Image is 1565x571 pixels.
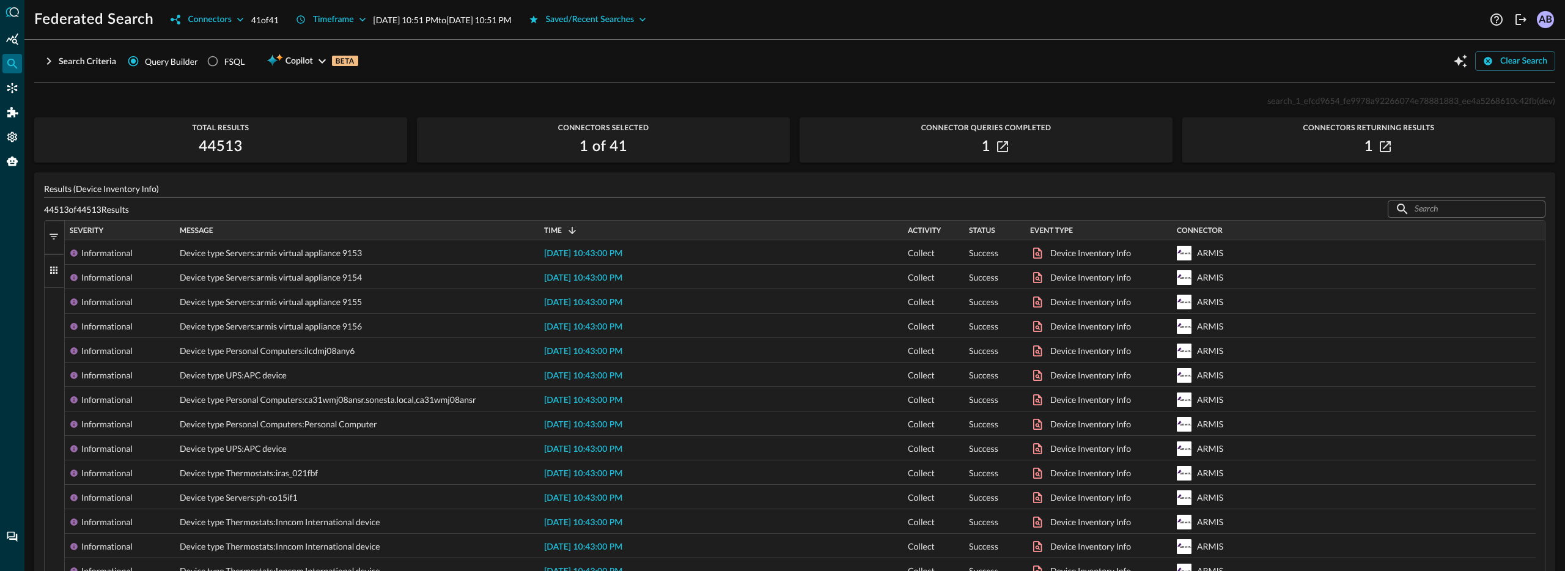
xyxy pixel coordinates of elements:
[417,123,790,132] span: Connectors Selected
[1177,246,1191,260] svg: Armis Centrix
[1537,11,1554,28] div: AB
[2,54,22,73] div: Federated Search
[544,518,622,527] span: [DATE] 10:43:00 PM
[34,10,153,29] h1: Federated Search
[180,241,362,265] span: Device type Servers:armis virtual appliance 9153
[1050,485,1131,510] div: Device Inventory Info
[285,54,313,69] span: Copilot
[180,437,287,461] span: Device type UPS:APC device
[969,412,998,437] span: Success
[1177,319,1191,334] svg: Armis Centrix
[969,241,998,265] span: Success
[1050,412,1131,437] div: Device Inventory Info
[908,265,935,290] span: Collect
[908,363,935,388] span: Collect
[145,55,198,68] span: Query Builder
[1050,314,1131,339] div: Device Inventory Info
[1267,95,1537,106] span: search_1_efcd9654_fe9978a92266074e78881883_ee4a5268610c42fb
[1364,137,1373,157] h2: 1
[908,485,935,510] span: Collect
[2,78,22,98] div: Connectors
[81,290,133,314] div: Informational
[1197,461,1223,485] div: ARMIS
[81,461,133,485] div: Informational
[2,152,22,171] div: Query Agent
[1511,10,1531,29] button: Logout
[969,534,998,559] span: Success
[969,339,998,363] span: Success
[544,274,622,282] span: [DATE] 10:43:00 PM
[1177,226,1223,235] span: Connector
[1500,54,1547,69] div: Clear Search
[982,137,990,157] h2: 1
[1197,241,1223,265] div: ARMIS
[544,494,622,503] span: [DATE] 10:43:00 PM
[969,290,998,314] span: Success
[180,290,362,314] span: Device type Servers:armis virtual appliance 9155
[180,363,287,388] span: Device type UPS:APC device
[1050,363,1131,388] div: Device Inventory Info
[251,13,279,26] p: 41 of 41
[374,13,512,26] p: [DATE] 10:51 PM to [DATE] 10:51 PM
[969,314,998,339] span: Success
[3,103,23,122] div: Addons
[2,127,22,147] div: Settings
[1197,485,1223,510] div: ARMIS
[544,372,622,380] span: [DATE] 10:43:00 PM
[81,363,133,388] div: Informational
[908,412,935,437] span: Collect
[908,437,935,461] span: Collect
[59,54,116,69] div: Search Criteria
[544,543,622,551] span: [DATE] 10:43:00 PM
[1050,339,1131,363] div: Device Inventory Info
[1475,51,1555,71] button: Clear Search
[1197,314,1223,339] div: ARMIS
[908,241,935,265] span: Collect
[1177,417,1191,432] svg: Armis Centrix
[1050,534,1131,559] div: Device Inventory Info
[1487,10,1506,29] button: Help
[34,51,123,71] button: Search Criteria
[1197,534,1223,559] div: ARMIS
[1177,515,1191,529] svg: Armis Centrix
[1197,265,1223,290] div: ARMIS
[1177,368,1191,383] svg: Armis Centrix
[81,314,133,339] div: Informational
[544,323,622,331] span: [DATE] 10:43:00 PM
[800,123,1173,132] span: Connector Queries Completed
[1197,388,1223,412] div: ARMIS
[1177,490,1191,505] svg: Armis Centrix
[1050,461,1131,485] div: Device Inventory Info
[1451,51,1470,71] button: Open Query Copilot
[969,485,998,510] span: Success
[180,339,355,363] span: Device type Personal Computers:ilcdmj08any6
[969,226,995,235] span: Status
[544,470,622,478] span: [DATE] 10:43:00 PM
[81,241,133,265] div: Informational
[81,437,133,461] div: Informational
[180,265,362,290] span: Device type Servers:armis virtual appliance 9154
[81,485,133,510] div: Informational
[1197,363,1223,388] div: ARMIS
[2,527,22,547] div: Chat
[1197,412,1223,437] div: ARMIS
[544,226,562,235] span: Time
[81,265,133,290] div: Informational
[44,203,129,216] p: 44513 of 44513 Results
[44,182,1545,195] p: Results (Device Inventory Info)
[1197,510,1223,534] div: ARMIS
[1050,241,1131,265] div: Device Inventory Info
[969,510,998,534] span: Success
[544,445,622,454] span: [DATE] 10:43:00 PM
[180,226,213,235] span: Message
[969,437,998,461] span: Success
[1537,95,1555,106] span: (dev)
[1182,123,1555,132] span: Connectors Returning Results
[969,461,998,485] span: Success
[34,123,407,132] span: Total Results
[180,510,380,534] span: Device type Thermostats:Inncom International device
[199,137,243,157] h2: 44513
[1030,226,1073,235] span: Event Type
[1177,466,1191,481] svg: Armis Centrix
[908,339,935,363] span: Collect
